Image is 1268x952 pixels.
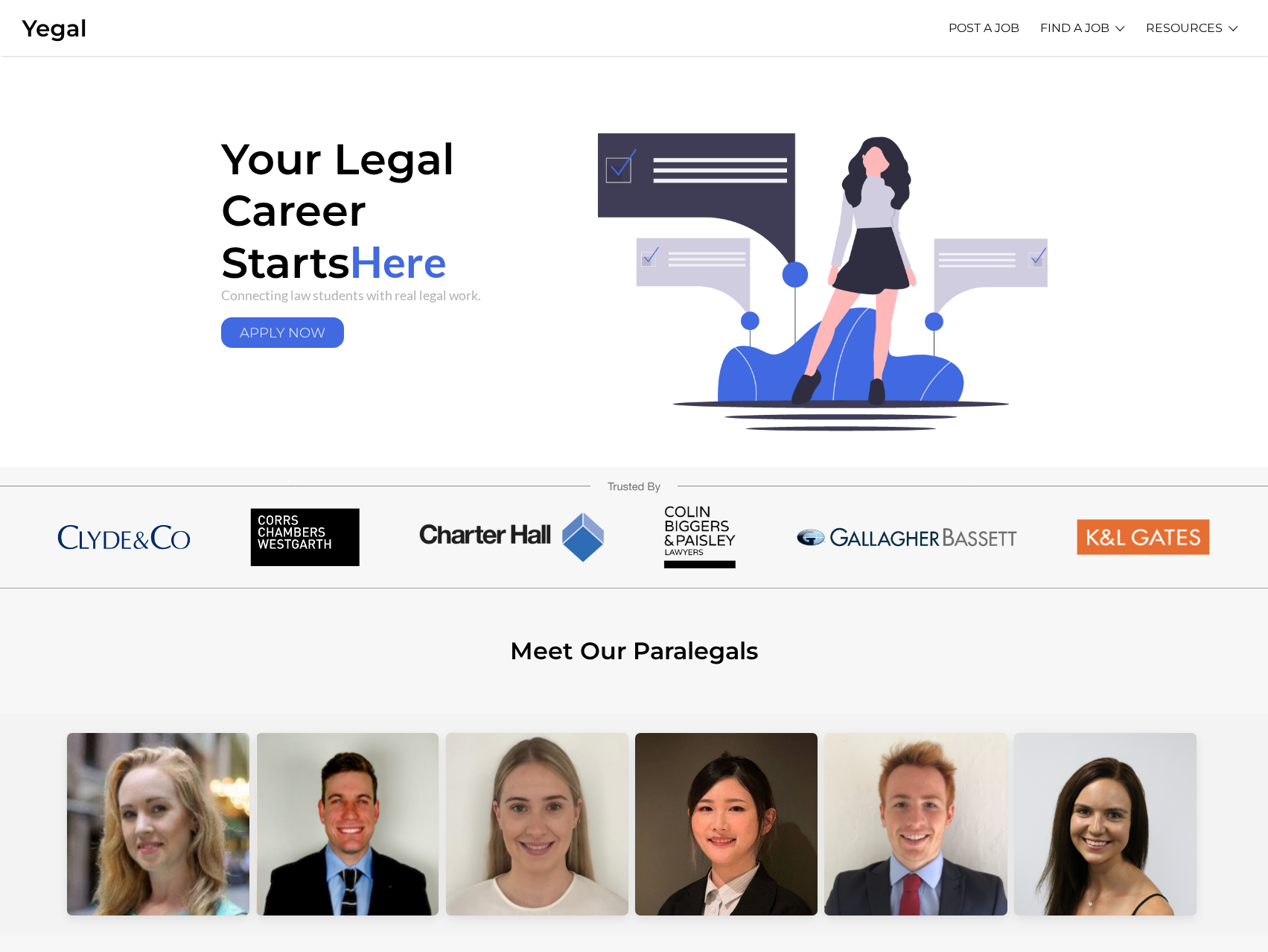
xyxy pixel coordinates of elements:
a: FIND A JOB [1040,7,1109,48]
span: Here [350,235,447,287]
a: RESOURCES [1146,7,1223,48]
img: header-img [575,133,1048,431]
a: POST A JOB [949,7,1019,48]
p: Connecting law students with real legal work. [221,288,552,303]
h1: Your Legal Career Starts [221,133,552,288]
a: APPLY NOW [221,317,345,348]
